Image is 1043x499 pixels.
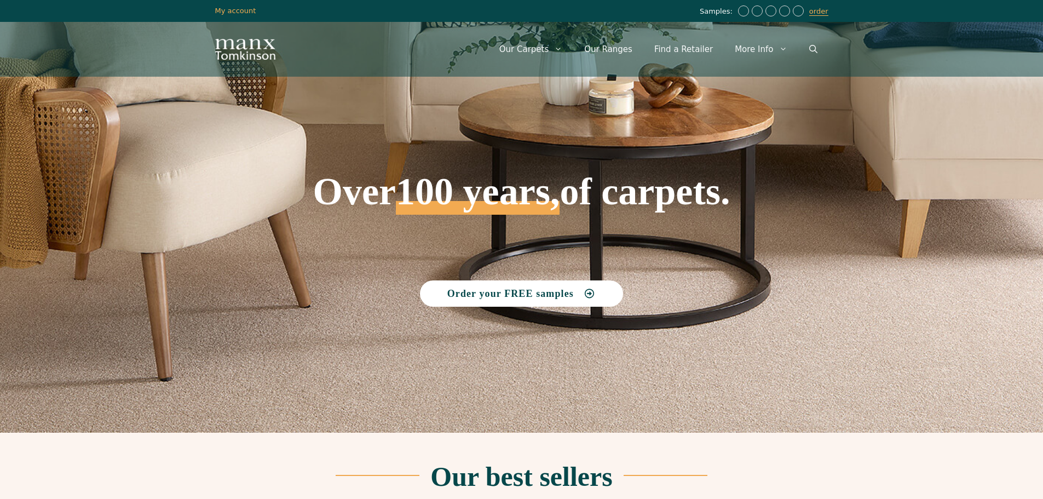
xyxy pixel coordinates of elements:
a: More Info [724,33,798,66]
a: Our Carpets [488,33,574,66]
h1: Over of carpets. [215,93,828,215]
a: Order your FREE samples [420,280,624,307]
a: Find a Retailer [643,33,724,66]
span: 100 years, [396,182,560,215]
span: Order your FREE samples [447,289,574,299]
a: Our Ranges [573,33,643,66]
a: order [809,7,828,16]
nav: Primary [488,33,828,66]
span: Samples: [700,7,735,16]
h2: Our best sellers [430,463,612,490]
a: Open Search Bar [798,33,828,66]
a: My account [215,7,256,15]
img: Manx Tomkinson [215,39,275,60]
